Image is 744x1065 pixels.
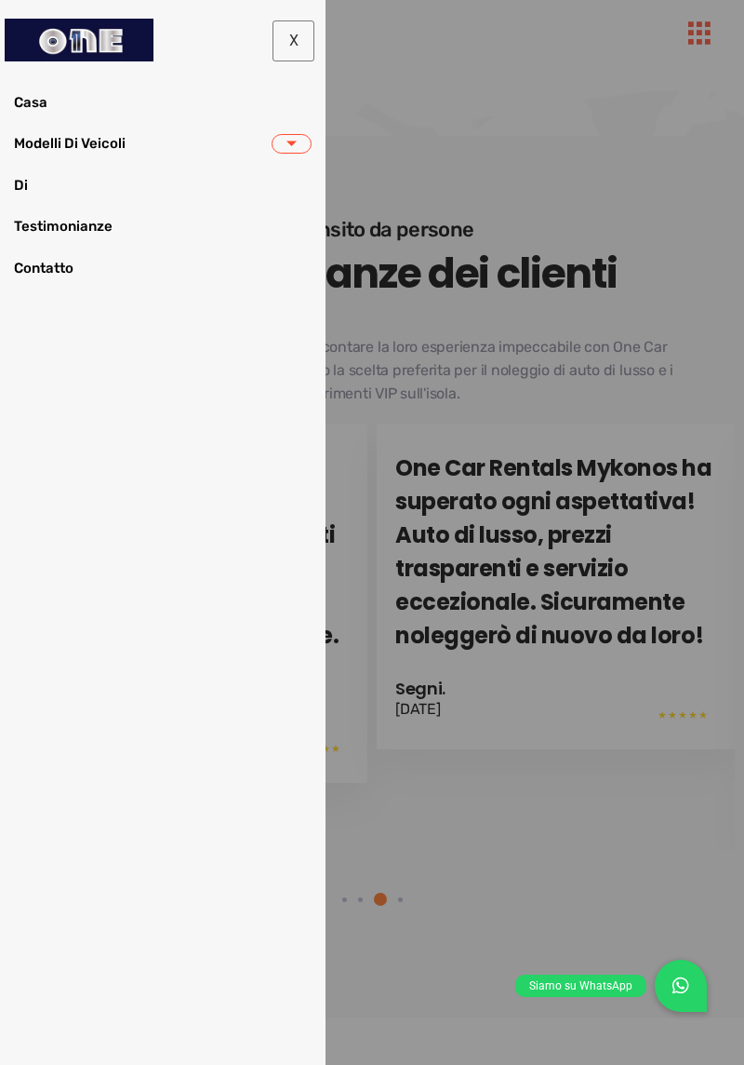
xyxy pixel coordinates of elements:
[5,19,153,61] img: Mykonos Rent a Car One con sfondo
[14,135,126,152] font: Modelli di veicoli
[14,177,28,194] font: Di
[272,20,314,61] button: X
[289,32,299,49] font: X
[14,260,73,276] font: Contatto
[529,979,632,992] font: Siamo su WhatsApp
[14,218,113,235] font: Testimonianze
[655,960,707,1012] a: Siamo su WhatsApp
[14,94,47,111] font: Casa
